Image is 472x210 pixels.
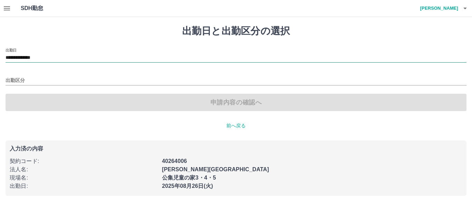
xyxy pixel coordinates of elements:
[162,183,213,189] b: 2025年08月26日(火)
[162,158,187,164] b: 40264006
[10,174,158,182] p: 現場名 :
[162,166,269,172] b: [PERSON_NAME][GEOGRAPHIC_DATA]
[10,165,158,174] p: 法人名 :
[6,25,466,37] h1: 出勤日と出勤区分の選択
[10,157,158,165] p: 契約コード :
[10,146,462,152] p: 入力済の内容
[162,175,216,181] b: 公集児童の家3・4・5
[6,122,466,129] p: 前へ戻る
[10,182,158,190] p: 出勤日 :
[6,47,17,53] label: 出勤日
